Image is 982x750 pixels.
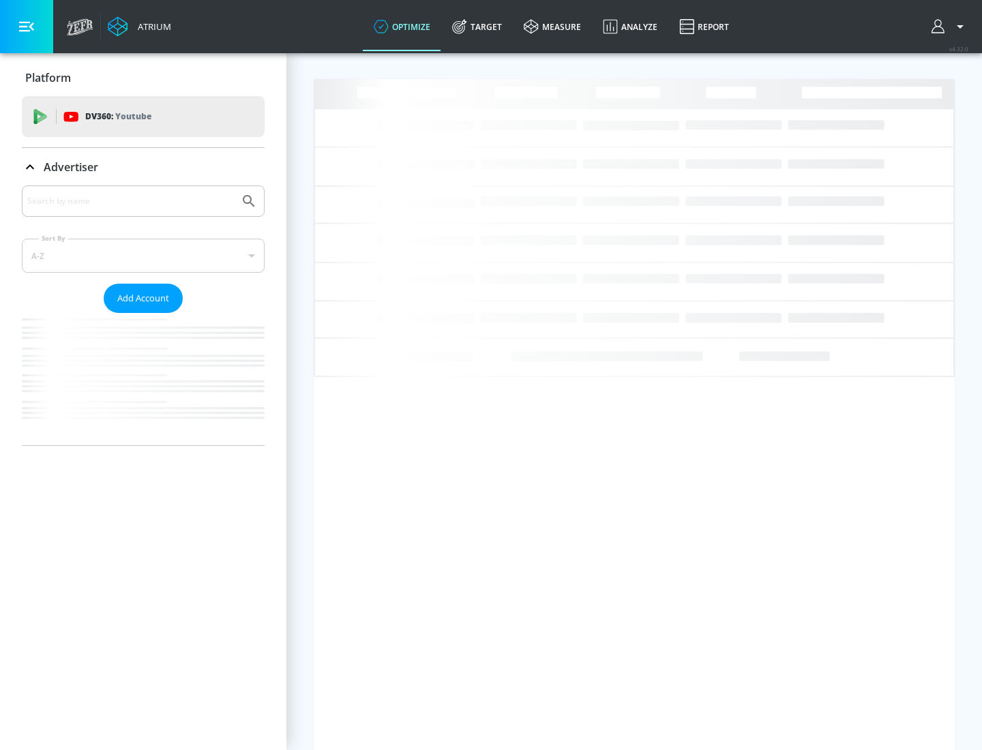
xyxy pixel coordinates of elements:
div: Advertiser [22,185,265,445]
div: Atrium [132,20,171,33]
p: Youtube [115,109,151,123]
div: A-Z [22,239,265,273]
span: v 4.32.0 [949,45,968,52]
p: Platform [25,70,71,85]
a: optimize [363,2,441,51]
label: Sort By [39,234,68,243]
input: Search by name [27,192,234,210]
nav: list of Advertiser [22,313,265,445]
button: Add Account [104,284,183,313]
a: Analyze [592,2,668,51]
a: Atrium [108,16,171,37]
a: Target [441,2,513,51]
p: DV360: [85,109,151,124]
p: Advertiser [44,160,98,175]
div: Advertiser [22,148,265,186]
div: Platform [22,59,265,97]
span: Add Account [117,290,169,306]
div: DV360: Youtube [22,96,265,137]
a: measure [513,2,592,51]
a: Report [668,2,740,51]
